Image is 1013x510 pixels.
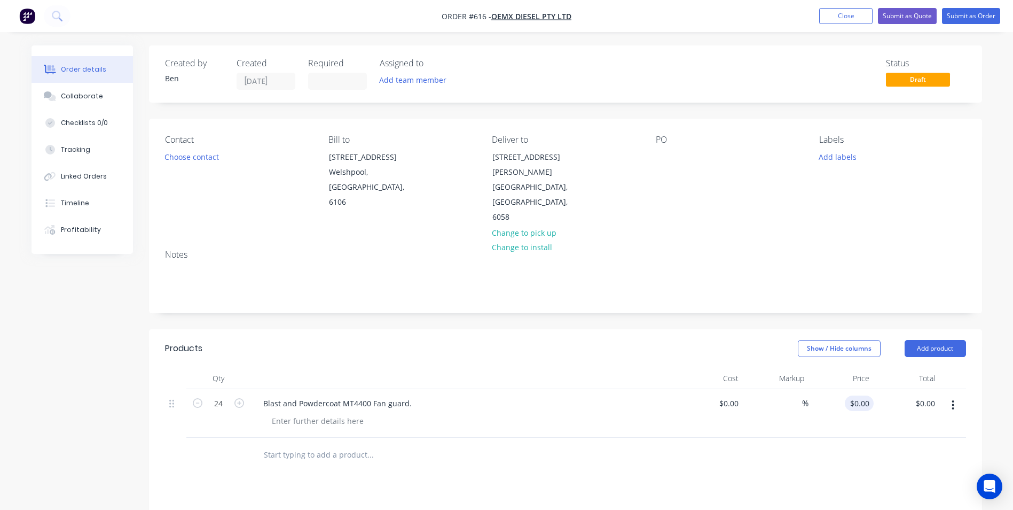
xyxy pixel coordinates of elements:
[486,225,562,239] button: Change to pick up
[263,444,477,466] input: Start typing to add a product...
[886,58,966,68] div: Status
[159,149,224,164] button: Choose contact
[380,73,452,87] button: Add team member
[32,136,133,163] button: Tracking
[328,135,475,145] div: Bill to
[255,396,420,411] div: Blast and Powdercoat MT4400 Fan guard.
[798,340,881,357] button: Show / Hide columns
[320,149,427,210] div: [STREET_ADDRESS]Welshpool, [GEOGRAPHIC_DATA], 6106
[32,110,133,136] button: Checklists 0/0
[32,83,133,110] button: Collaborate
[878,8,937,24] button: Submit as Quote
[819,135,965,145] div: Labels
[656,135,802,145] div: PO
[165,73,224,84] div: Ben
[905,340,966,357] button: Add product
[874,368,939,389] div: Total
[373,73,452,87] button: Add team member
[61,145,90,154] div: Tracking
[165,342,202,355] div: Products
[442,11,491,21] span: Order #616 -
[977,474,1002,499] div: Open Intercom Messenger
[678,368,743,389] div: Cost
[492,135,638,145] div: Deliver to
[808,368,874,389] div: Price
[32,163,133,190] button: Linked Orders
[186,368,250,389] div: Qty
[61,198,89,208] div: Timeline
[32,56,133,83] button: Order details
[491,11,571,21] a: OEMX Diesel Pty Ltd
[61,225,101,235] div: Profitability
[483,149,590,225] div: [STREET_ADDRESS][PERSON_NAME][GEOGRAPHIC_DATA], [GEOGRAPHIC_DATA], 6058
[165,135,311,145] div: Contact
[165,58,224,68] div: Created by
[802,397,808,409] span: %
[61,118,108,128] div: Checklists 0/0
[308,58,367,68] div: Required
[329,150,418,165] div: [STREET_ADDRESS]
[61,91,103,101] div: Collaborate
[61,65,106,74] div: Order details
[61,172,107,181] div: Linked Orders
[492,180,581,225] div: [GEOGRAPHIC_DATA], [GEOGRAPHIC_DATA], 6058
[32,190,133,217] button: Timeline
[492,150,581,180] div: [STREET_ADDRESS][PERSON_NAME]
[165,250,966,260] div: Notes
[32,217,133,243] button: Profitability
[486,240,557,254] button: Change to install
[380,58,486,68] div: Assigned to
[886,73,950,86] span: Draft
[743,368,808,389] div: Markup
[329,165,418,210] div: Welshpool, [GEOGRAPHIC_DATA], 6106
[813,149,862,164] button: Add labels
[819,8,873,24] button: Close
[942,8,1000,24] button: Submit as Order
[19,8,35,24] img: Factory
[237,58,295,68] div: Created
